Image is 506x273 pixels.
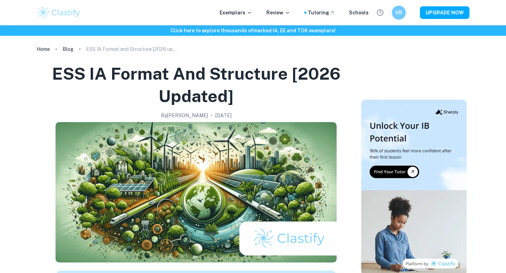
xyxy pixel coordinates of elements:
h1: ESS IA Format and Structure [2026 updated] [39,62,353,107]
a: Schools [349,9,369,16]
img: Clastify logo [37,6,81,20]
p: • [211,112,213,119]
a: Blog [63,44,73,54]
img: ESS IA Format and Structure [2026 updated] cover image [56,122,337,262]
button: UPGRADE NOW [420,6,469,19]
h6: VR [395,9,403,16]
h2: [DATE] [215,112,232,119]
p: ESS IA Format and Structure [2026 updated] [86,45,177,53]
button: Help and Feedback [374,7,386,19]
p: Review [266,9,290,16]
a: Home [37,44,50,54]
button: VR [392,6,406,20]
p: Exemplars [220,9,252,16]
a: Tutoring [308,9,335,16]
h6: Click here to explore thousands of marked IA, EE and TOK exemplars ! [1,27,505,34]
h2: By [PERSON_NAME] [161,112,208,119]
